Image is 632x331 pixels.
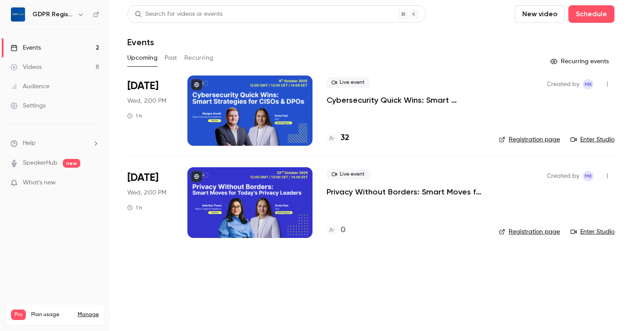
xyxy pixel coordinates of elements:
[327,77,370,88] span: Live event
[11,139,99,148] li: help-dropdown-opener
[63,159,80,168] span: new
[327,224,345,236] a: 0
[32,10,74,19] h6: GDPR Register
[327,132,349,144] a: 32
[127,112,142,119] div: 1 h
[583,79,593,90] span: Marit Kesa
[127,51,158,65] button: Upcoming
[571,227,614,236] a: Enter Studio
[11,101,46,110] div: Settings
[127,97,166,105] span: Wed, 2:00 PM
[11,63,42,72] div: Videos
[127,204,142,211] div: 1 h
[127,79,158,93] span: [DATE]
[327,95,485,105] a: Cybersecurity Quick Wins: Smart Strategies for CISOs & DPOs
[583,171,593,181] span: Marit Kesa
[165,51,177,65] button: Past
[127,167,173,237] div: Oct 22 Wed, 2:00 PM (Europe/Tallinn)
[23,139,36,148] span: Help
[127,37,154,47] h1: Events
[11,7,25,22] img: GDPR Register
[11,82,50,91] div: Audience
[585,171,592,181] span: MK
[585,79,592,90] span: MK
[341,224,345,236] h4: 0
[547,79,579,90] span: Created by
[31,311,72,318] span: Plan usage
[11,43,41,52] div: Events
[23,158,57,168] a: SpeakerHub
[568,5,614,23] button: Schedule
[127,188,166,197] span: Wed, 2:00 PM
[499,135,560,144] a: Registration page
[571,135,614,144] a: Enter Studio
[78,311,99,318] a: Manage
[11,309,26,320] span: Pro
[547,171,579,181] span: Created by
[515,5,565,23] button: New video
[546,54,614,68] button: Recurring events
[327,169,370,180] span: Live event
[23,178,56,187] span: What's new
[135,10,223,19] div: Search for videos or events
[327,187,485,197] a: Privacy Without Borders: Smart Moves for [DATE] Privacy Leaders
[127,171,158,185] span: [DATE]
[127,76,173,146] div: Oct 8 Wed, 2:00 PM (Europe/Tallinn)
[341,132,349,144] h4: 32
[499,227,560,236] a: Registration page
[184,51,214,65] button: Recurring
